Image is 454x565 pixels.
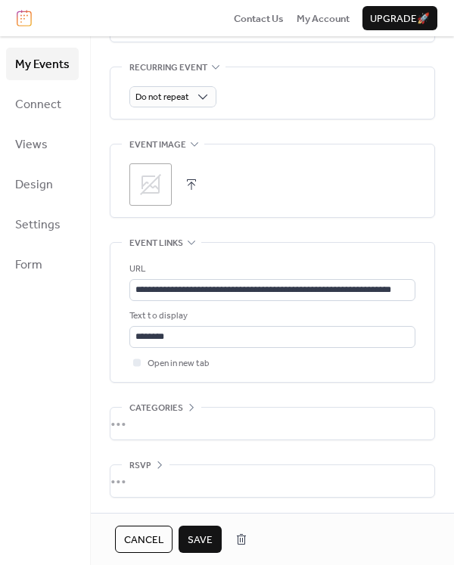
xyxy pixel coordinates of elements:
[179,526,222,553] button: Save
[370,11,430,26] span: Upgrade 🚀
[6,248,79,281] a: Form
[188,532,213,548] span: Save
[15,53,70,76] span: My Events
[297,11,350,26] a: My Account
[135,88,189,106] span: Do not repeat
[17,10,32,26] img: logo
[6,128,79,160] a: Views
[15,213,61,237] span: Settings
[129,458,151,473] span: RSVP
[6,88,79,120] a: Connect
[6,208,79,241] a: Settings
[129,60,207,75] span: Recurring event
[15,173,53,197] span: Design
[15,133,48,157] span: Views
[129,236,183,251] span: Event links
[129,309,412,324] div: Text to display
[234,11,284,26] a: Contact Us
[6,48,79,80] a: My Events
[129,138,186,153] span: Event image
[124,532,163,548] span: Cancel
[129,401,183,416] span: Categories
[115,526,173,553] button: Cancel
[362,6,437,30] button: Upgrade🚀
[110,408,434,439] div: •••
[129,262,412,277] div: URL
[15,93,61,116] span: Connect
[148,356,210,371] span: Open in new tab
[6,168,79,200] a: Design
[129,163,172,206] div: ;
[15,253,42,277] span: Form
[110,465,434,497] div: •••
